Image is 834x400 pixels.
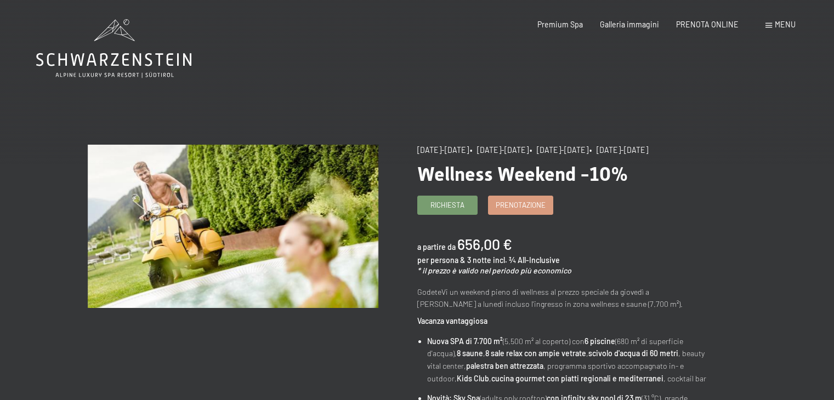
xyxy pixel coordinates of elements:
[457,374,489,383] strong: Kids Club
[417,316,487,325] strong: Vacanza vantaggiosa
[417,286,708,311] p: GodeteVi un weekend pieno di wellness al prezzo speciale da giovedì a [PERSON_NAME] a lunedì incl...
[88,145,378,308] img: Wellness Weekend -10%
[589,145,648,155] span: • [DATE]-[DATE]
[496,200,546,210] span: Prenotazione
[427,336,503,346] strong: Nuova SPA di 7.700 m²
[676,20,739,29] a: PRENOTA ONLINE
[537,20,583,29] a: Premium Spa
[467,255,491,265] span: 3 notte
[485,348,586,358] strong: 8 sale relax con ampie vetrate
[457,348,483,358] strong: 8 saune
[417,163,628,185] span: Wellness Weekend -10%
[491,374,663,383] strong: cucina gourmet con piatti regionali e mediterranei
[530,145,588,155] span: • [DATE]-[DATE]
[457,235,512,253] b: 656,00 €
[493,255,560,265] span: incl. ¾ All-Inclusive
[466,361,543,370] strong: palestra ben attrezzata
[585,336,615,346] strong: 6 piscine
[427,335,708,385] li: (5.500 m² al coperto) con (680 m² di superficie d'acqua), , , , beauty vital center, , programma ...
[418,196,477,214] a: Richiesta
[417,266,571,275] em: * il prezzo è valido nel periodo più economico
[489,196,553,214] a: Prenotazione
[417,242,456,252] span: a partire da
[417,255,466,265] span: per persona &
[600,20,659,29] a: Galleria immagini
[588,348,678,358] strong: scivolo d'acqua di 60 metri
[470,145,529,155] span: • [DATE]-[DATE]
[430,200,464,210] span: Richiesta
[775,20,796,29] span: Menu
[417,145,469,155] span: [DATE]-[DATE]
